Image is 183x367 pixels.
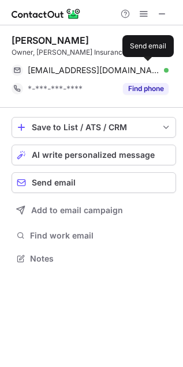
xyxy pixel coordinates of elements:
div: [PERSON_NAME] [12,35,89,46]
span: Send email [32,178,76,187]
button: Send email [12,172,176,193]
button: Reveal Button [123,83,169,94]
button: save-profile-one-click [12,117,176,138]
button: Add to email campaign [12,200,176,221]
span: AI write personalized message [32,150,155,160]
button: Find work email [12,228,176,244]
span: [EMAIL_ADDRESS][DOMAIN_NAME] [28,65,160,75]
button: Notes [12,251,176,267]
div: Owner, [PERSON_NAME] Insurance Agency [12,47,176,58]
span: Find work email [30,230,171,241]
button: AI write personalized message [12,145,176,165]
div: Save to List / ATS / CRM [32,123,156,132]
img: ContactOut v5.3.10 [12,7,81,21]
span: Add to email campaign [31,206,123,215]
span: Notes [30,254,171,264]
